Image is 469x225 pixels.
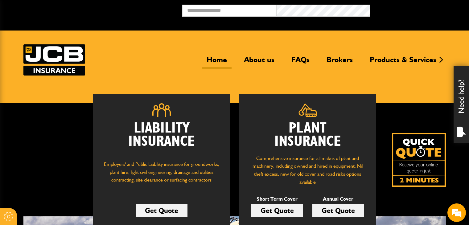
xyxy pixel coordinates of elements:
img: JCB Insurance Services logo [23,44,85,76]
p: Annual Cover [312,195,364,203]
a: FAQs [287,55,314,69]
h2: Liability Insurance [102,122,221,154]
div: Need help? [454,66,469,143]
a: JCB Insurance Services [23,44,85,76]
a: Home [202,55,232,69]
p: Employers' and Public Liability insurance for groundworks, plant hire, light civil engineering, d... [102,160,221,190]
a: Get Quote [312,204,364,217]
p: Short Term Cover [251,195,303,203]
button: Broker Login [370,5,464,14]
a: Brokers [322,55,357,69]
img: Quick Quote [392,133,446,187]
h2: Plant Insurance [249,122,367,148]
p: Comprehensive insurance for all makes of plant and machinery, including owned and hired in equipm... [249,154,367,186]
a: Get Quote [251,204,303,217]
a: About us [239,55,279,69]
a: Get your insurance quote isn just 2-minutes [392,133,446,187]
a: Get Quote [136,204,187,217]
a: Products & Services [365,55,441,69]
